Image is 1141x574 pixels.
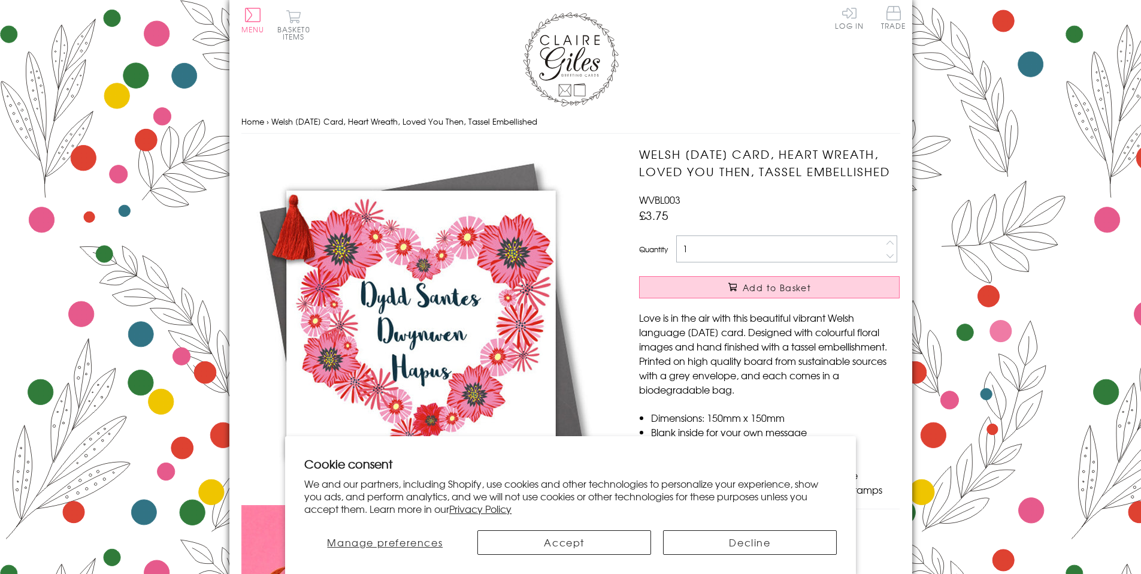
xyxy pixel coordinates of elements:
[477,530,651,555] button: Accept
[241,110,900,134] nav: breadcrumbs
[639,146,900,180] h1: Welsh [DATE] Card, Heart Wreath, Loved You Then, Tassel Embellished
[304,455,837,472] h2: Cookie consent
[241,8,265,33] button: Menu
[267,116,269,127] span: ›
[304,478,837,515] p: We and our partners, including Shopify, use cookies and other technologies to personalize your ex...
[271,116,537,127] span: Welsh [DATE] Card, Heart Wreath, Loved You Then, Tassel Embellished
[523,12,619,107] img: Claire Giles Greetings Cards
[651,425,900,439] li: Blank inside for your own message
[241,146,601,505] img: Welsh Valentine's Day Card, Heart Wreath, Loved You Then, Tassel Embellished
[835,6,864,29] a: Log In
[639,244,668,255] label: Quantity
[639,276,900,298] button: Add to Basket
[881,6,906,29] span: Trade
[241,116,264,127] a: Home
[304,530,465,555] button: Manage preferences
[651,410,900,425] li: Dimensions: 150mm x 150mm
[241,24,265,35] span: Menu
[449,502,512,516] a: Privacy Policy
[639,207,668,223] span: £3.75
[639,310,900,397] p: Love is in the air with this beautiful vibrant Welsh language [DATE] card. Designed with colourfu...
[283,24,310,42] span: 0 items
[881,6,906,32] a: Trade
[277,10,310,40] button: Basket0 items
[327,535,443,549] span: Manage preferences
[743,282,811,294] span: Add to Basket
[639,192,680,207] span: WVBL003
[663,530,837,555] button: Decline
